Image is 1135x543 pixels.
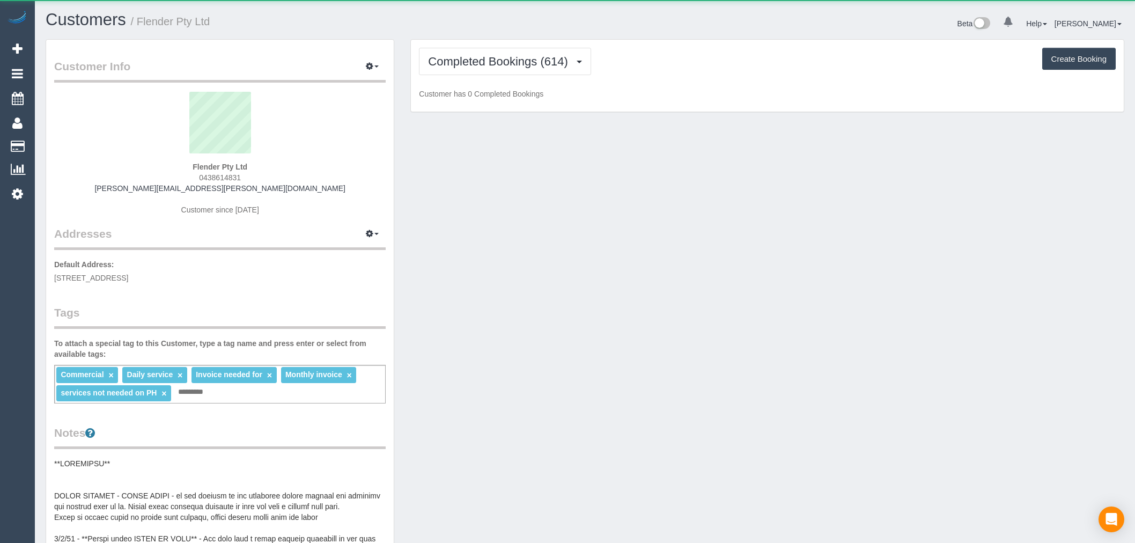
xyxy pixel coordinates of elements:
div: Open Intercom Messenger [1099,507,1124,532]
strong: Flender Pty Ltd [193,163,247,171]
span: Monthly invoice [285,370,342,379]
a: Help [1026,19,1047,28]
label: Default Address: [54,259,114,270]
a: Customers [46,10,126,29]
a: Beta [957,19,991,28]
legend: Tags [54,305,386,329]
span: Daily service [127,370,173,379]
button: Completed Bookings (614) [419,48,591,75]
legend: Notes [54,425,386,449]
span: Commercial [61,370,104,379]
span: Invoice needed for [196,370,262,379]
legend: Customer Info [54,58,386,83]
label: To attach a special tag to this Customer, type a tag name and press enter or select from availabl... [54,338,386,359]
a: × [108,371,113,380]
img: Automaid Logo [6,11,28,26]
span: Customer since [DATE] [181,206,259,214]
a: × [178,371,182,380]
a: [PERSON_NAME] [1055,19,1122,28]
button: Create Booking [1042,48,1116,70]
a: × [161,389,166,398]
span: [STREET_ADDRESS] [54,274,128,282]
span: 0438614831 [199,173,241,182]
a: × [347,371,352,380]
a: [PERSON_NAME][EMAIL_ADDRESS][PERSON_NAME][DOMAIN_NAME] [94,184,345,193]
img: New interface [972,17,990,31]
p: Customer has 0 Completed Bookings [419,89,1116,99]
small: / Flender Pty Ltd [131,16,210,27]
span: Completed Bookings (614) [428,55,573,68]
a: × [267,371,272,380]
span: services not needed on PH [61,388,157,397]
